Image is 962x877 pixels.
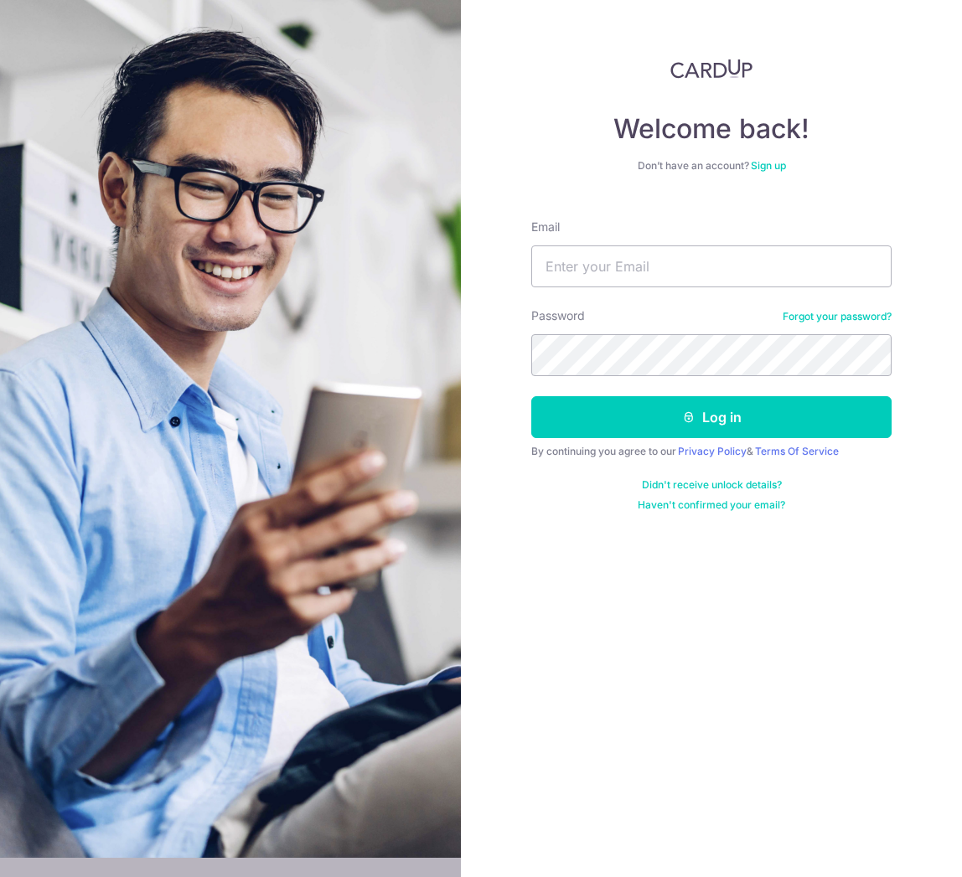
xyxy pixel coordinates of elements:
input: Enter your Email [531,245,892,287]
a: Haven't confirmed your email? [638,498,785,512]
div: Don’t have an account? [531,159,892,173]
a: Forgot your password? [783,310,892,323]
img: CardUp Logo [670,59,753,79]
a: Didn't receive unlock details? [642,478,782,492]
a: Sign up [751,159,786,172]
button: Log in [531,396,892,438]
label: Password [531,307,585,324]
a: Terms Of Service [755,445,839,457]
div: By continuing you agree to our & [531,445,892,458]
label: Email [531,219,560,235]
h4: Welcome back! [531,112,892,146]
a: Privacy Policy [678,445,747,457]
